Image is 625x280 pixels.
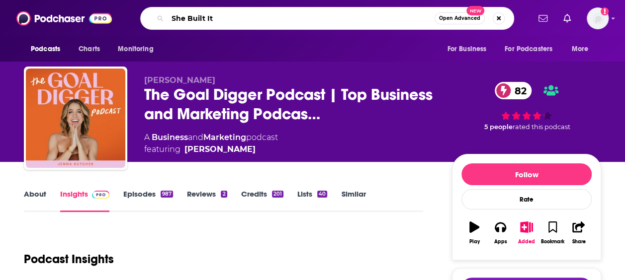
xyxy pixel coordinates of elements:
[140,7,514,30] div: Search podcasts, credits, & more...
[447,42,486,56] span: For Business
[188,133,203,142] span: and
[26,69,125,168] img: The Goal Digger Podcast | Top Business and Marketing Podcast for Creatives, Entrepreneurs, and Wo...
[484,123,513,131] span: 5 people
[144,75,215,85] span: [PERSON_NAME]
[111,40,166,59] button: open menu
[168,10,435,26] input: Search podcasts, credits, & more...
[439,16,480,21] span: Open Advanced
[123,189,173,212] a: Episodes987
[144,132,278,155] div: A podcast
[92,191,109,199] img: Podchaser Pro
[272,191,283,198] div: 201
[601,7,609,15] svg: Add a profile image
[498,40,567,59] button: open menu
[24,40,73,59] button: open menu
[297,189,327,212] a: Lists40
[452,75,601,138] div: 82 5 peoplerated this podcast
[31,42,60,56] span: Podcasts
[514,215,539,251] button: Added
[513,123,570,131] span: rated this podcast
[587,7,609,29] img: User Profile
[60,189,109,212] a: InsightsPodchaser Pro
[487,215,513,251] button: Apps
[24,189,46,212] a: About
[466,6,484,15] span: New
[161,191,173,198] div: 987
[469,239,480,245] div: Play
[79,42,100,56] span: Charts
[184,143,256,155] a: Jenna Kutcher
[587,7,609,29] span: Logged in as vjacobi
[144,143,278,155] span: featuring
[16,9,112,28] img: Podchaser - Follow, Share and Rate Podcasts
[221,191,227,198] div: 2
[118,42,153,56] span: Monitoring
[72,40,106,59] a: Charts
[539,215,565,251] button: Bookmark
[24,252,114,267] h1: Podcast Insights
[518,239,535,245] div: Added
[341,189,365,212] a: Similar
[535,10,551,27] a: Show notifications dropdown
[572,239,585,245] div: Share
[505,82,532,99] span: 82
[494,239,507,245] div: Apps
[241,189,283,212] a: Credits201
[461,215,487,251] button: Play
[559,10,575,27] a: Show notifications dropdown
[461,163,592,185] button: Follow
[187,189,227,212] a: Reviews2
[152,133,188,142] a: Business
[461,189,592,210] div: Rate
[505,42,552,56] span: For Podcasters
[587,7,609,29] button: Show profile menu
[495,82,532,99] a: 82
[566,215,592,251] button: Share
[317,191,327,198] div: 40
[541,239,564,245] div: Bookmark
[203,133,246,142] a: Marketing
[435,12,485,24] button: Open AdvancedNew
[565,40,601,59] button: open menu
[572,42,589,56] span: More
[440,40,499,59] button: open menu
